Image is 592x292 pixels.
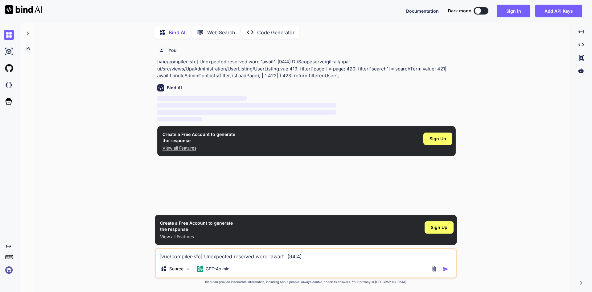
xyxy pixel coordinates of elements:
[197,266,203,272] img: GPT-4o mini
[4,80,14,90] img: darkCloudIdeIcon
[167,85,182,91] h6: Bind AI
[157,117,202,121] span: ‌
[4,265,14,275] img: signin
[157,96,247,101] span: ‌
[497,5,530,17] button: Sign in
[431,224,447,231] span: Sign Up
[168,47,177,53] h6: You
[207,29,235,36] p: Web Search
[4,46,14,57] img: ai-studio
[169,29,185,36] p: Bind AI
[169,266,183,272] p: Source
[157,103,336,108] span: ‌
[157,110,336,115] span: ‌
[430,265,438,273] img: attachment
[162,145,235,151] p: View all Features
[160,220,233,232] h1: Create a Free Account to generate the response
[535,5,582,17] button: Add API Keys
[157,58,456,79] p: [vue/compiler-sfc] Unexpected reserved word 'await'. (94:4) D:/Scopeserve/git-all/upa-ui/src/view...
[257,29,294,36] p: Code Generator
[185,266,191,272] img: Pick Models
[442,266,449,272] img: icon
[5,5,42,14] img: Bind AI
[155,280,457,284] p: Bind can provide inaccurate information, including about people. Always double-check its answers....
[206,266,232,272] p: GPT-4o min..
[4,30,14,40] img: chat
[430,136,446,142] span: Sign Up
[162,131,235,144] h1: Create a Free Account to generate the response
[406,8,439,14] button: Documentation
[4,63,14,74] img: githubLight
[160,234,233,240] p: View all Features
[448,8,471,14] span: Dark mode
